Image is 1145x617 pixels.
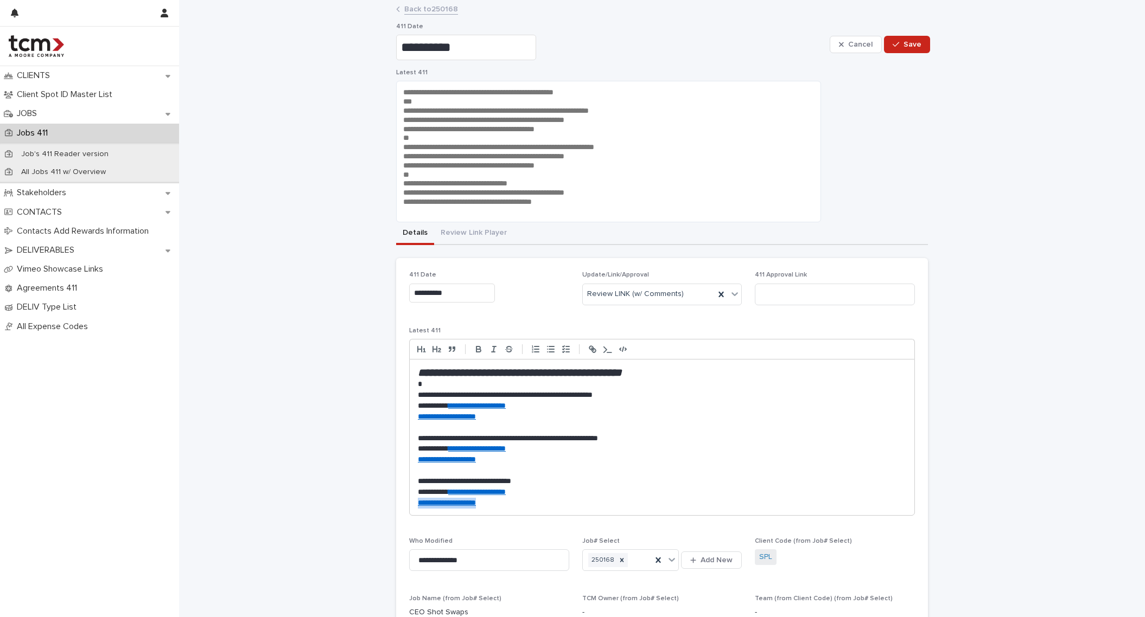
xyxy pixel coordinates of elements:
span: Who Modified [409,538,453,544]
span: Cancel [848,41,873,48]
button: Save [884,36,930,53]
button: Review Link Player [434,222,513,245]
span: Update/Link/Approval [582,272,649,278]
p: DELIVERABLES [12,245,83,255]
p: CONTACTS [12,207,71,217]
span: 411 Date [396,23,423,30]
button: Cancel [830,36,882,53]
span: Latest 411 [396,69,428,76]
p: Stakeholders [12,188,75,198]
span: Team (from Client Code) (from Job# Select) [755,595,893,602]
span: Save [904,41,921,48]
button: Details [396,222,434,245]
p: Agreements 411 [12,283,86,293]
img: 4hMmSqQkux38exxPVZHQ [9,35,64,57]
span: Latest 411 [409,327,441,334]
span: 411 Approval Link [755,272,807,278]
p: Jobs 411 [12,128,56,138]
p: Client Spot ID Master List [12,89,121,100]
p: Vimeo Showcase Links [12,264,112,274]
p: DELIV Type List [12,302,85,312]
a: Back to250168 [404,2,458,15]
p: JOBS [12,108,46,119]
button: Add New [681,551,742,569]
a: SPL [759,551,772,563]
span: Job Name (from Job# Select) [409,595,501,602]
span: Review LINK (w/ Comments) [587,288,684,300]
p: All Jobs 411 w/ Overview [12,168,114,177]
p: Job's 411 Reader version [12,150,117,159]
p: All Expense Codes [12,322,97,332]
div: 250168 [588,553,616,568]
p: Contacts Add Rewards Information [12,226,157,236]
span: Client Code (from Job# Select) [755,538,852,544]
span: TCM Owner (from Job# Select) [582,595,679,602]
span: 411 Date [409,272,436,278]
p: CLIENTS [12,70,59,81]
span: Job# Select [582,538,620,544]
span: Add New [701,556,733,564]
